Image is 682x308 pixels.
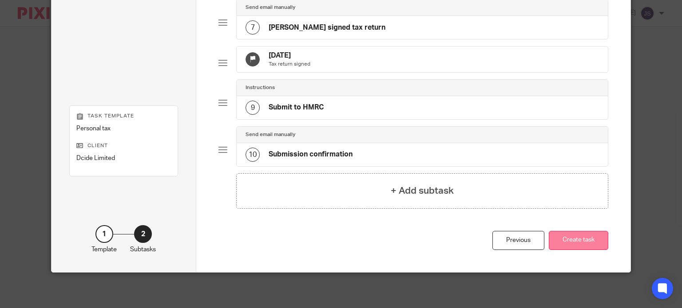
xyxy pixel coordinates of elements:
[269,23,385,32] h4: [PERSON_NAME] signed tax return
[269,61,310,68] p: Tax return signed
[269,51,310,60] h4: [DATE]
[269,150,353,159] h4: Submission confirmation
[134,225,152,243] div: 2
[391,184,454,198] h4: + Add subtask
[246,4,295,11] h4: Send email manually
[76,154,171,163] p: Dcide Limited
[246,20,260,35] div: 7
[76,142,171,149] p: Client
[246,148,260,162] div: 10
[269,103,324,112] h4: Submit to HMRC
[549,231,608,250] button: Create task
[130,245,156,254] p: Subtasks
[95,225,113,243] div: 1
[246,84,275,91] h4: Instructions
[76,113,171,120] p: Task template
[492,231,544,250] div: Previous
[246,101,260,115] div: 9
[91,245,117,254] p: Template
[76,124,171,133] p: Personal tax
[246,131,295,138] h4: Send email manually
